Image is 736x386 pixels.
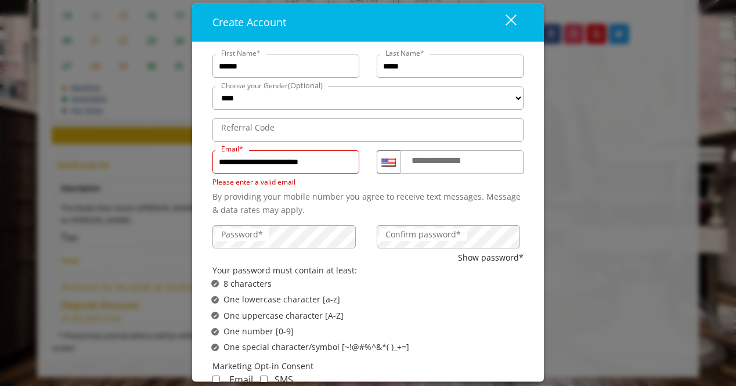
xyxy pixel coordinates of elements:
[212,176,359,187] div: Please enter a valid email
[377,225,520,248] input: ConfirmPassword
[377,55,524,78] input: Lastname
[260,376,268,384] input: Receive Marketing SMS
[212,360,524,373] div: Marketing Opt-in Consent
[223,341,409,354] span: One special character/symbol [~!@#%^&*( )_+=]
[380,228,467,241] label: Confirm password*
[215,228,269,241] label: Password*
[215,121,280,134] label: Referral Code
[215,143,249,154] label: Email*
[212,376,220,384] input: Receive Marketing Email
[215,80,329,92] label: Choose your Gender
[212,118,524,142] input: ReferralCode
[212,55,359,78] input: FirstName
[212,191,524,217] div: By providing your mobile number you agree to receive text messages. Message & data rates may apply.
[484,10,524,34] button: close dialog
[212,225,356,248] input: Password
[223,309,344,322] span: One uppercase character [A-Z]
[377,150,400,174] div: Country
[212,265,524,277] div: Your password must contain at least:
[492,14,515,31] div: close dialog
[288,80,323,91] span: (Optional)
[223,294,340,306] span: One lowercase character [a-z]
[213,279,218,288] span: ✔
[213,311,218,320] span: ✔
[212,15,286,29] span: Create Account
[213,343,218,352] span: ✔
[223,325,294,338] span: One number [0-9]
[212,86,524,110] select: Choose your Gender
[213,327,218,337] span: ✔
[213,295,218,305] span: ✔
[212,150,359,174] input: Email
[380,48,430,59] label: Last Name*
[458,251,524,264] button: Show password*
[215,48,266,59] label: First Name*
[223,277,272,290] span: 8 characters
